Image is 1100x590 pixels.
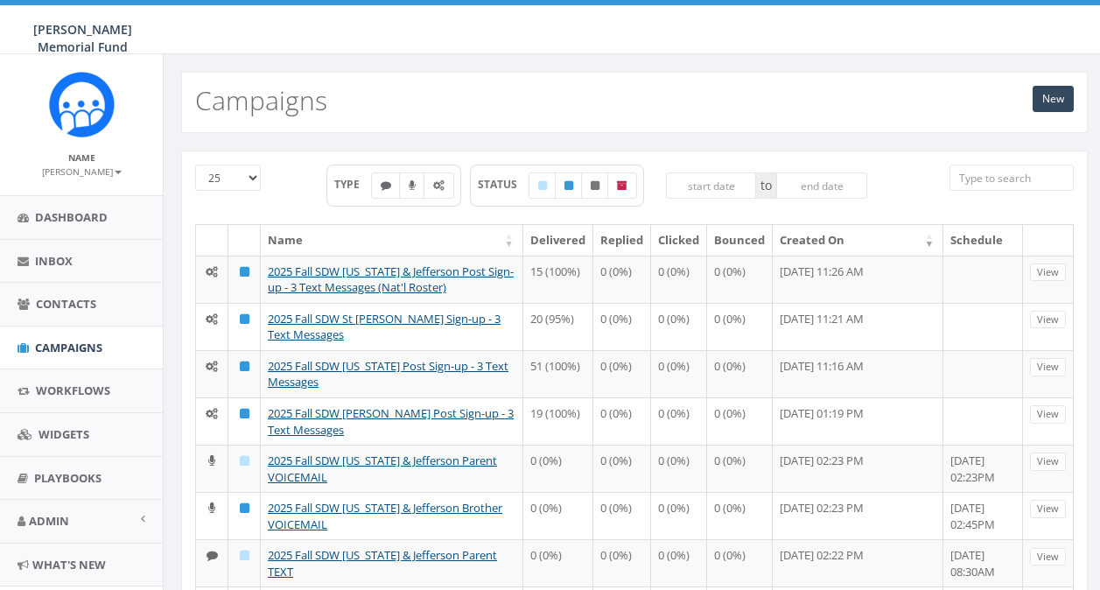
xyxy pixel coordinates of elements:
span: What's New [32,557,106,572]
th: Created On: activate to sort column ascending [773,225,943,256]
span: [PERSON_NAME] Memorial Fund [33,21,132,55]
td: [DATE] 02:45PM [943,492,1023,539]
span: STATUS [478,177,529,192]
td: 0 (0%) [707,445,773,492]
td: [DATE] 01:19 PM [773,397,943,445]
a: View [1030,500,1066,518]
td: 0 (0%) [593,303,651,350]
label: Automated Message [424,172,454,199]
td: 51 (100%) [523,350,593,397]
h2: Campaigns [195,86,327,115]
a: View [1030,405,1066,424]
td: 0 (0%) [651,256,707,303]
i: Automated Message [433,180,445,191]
span: Inbox [35,253,73,269]
a: 2025 Fall SDW [US_STATE] & Jefferson Brother VOICEMAIL [268,500,502,532]
span: Workflows [36,383,110,398]
th: Schedule [943,225,1023,256]
i: Published [564,180,573,191]
i: Text SMS [207,550,218,561]
small: Name [68,151,95,164]
img: Rally_Corp_Icon.png [49,72,115,137]
td: 0 (0%) [593,350,651,397]
td: 0 (0%) [651,350,707,397]
td: 0 (0%) [707,303,773,350]
th: Delivered [523,225,593,256]
td: 0 (0%) [523,445,593,492]
i: Published [240,408,249,419]
td: 0 (0%) [593,397,651,445]
label: Text SMS [371,172,401,199]
input: Type to search [949,165,1074,191]
i: Automated Message [206,266,218,277]
td: 0 (0%) [593,256,651,303]
td: [DATE] 11:16 AM [773,350,943,397]
td: 0 (0%) [707,397,773,445]
td: 0 (0%) [651,539,707,586]
th: Name: activate to sort column ascending [261,225,523,256]
i: Draft [240,455,249,467]
a: 2025 Fall SDW [US_STATE] & Jefferson Parent TEXT [268,547,497,579]
span: Dashboard [35,209,108,225]
td: 0 (0%) [707,492,773,539]
a: 2025 Fall SDW [PERSON_NAME] Post Sign-up - 3 Text Messages [268,405,514,438]
td: 0 (0%) [651,397,707,445]
td: 0 (0%) [651,303,707,350]
i: Published [240,361,249,372]
td: [DATE] 02:23PM [943,445,1023,492]
span: TYPE [334,177,372,192]
a: 2025 Fall SDW [US_STATE] Post Sign-up - 3 Text Messages [268,358,508,390]
td: 20 (95%) [523,303,593,350]
a: View [1030,311,1066,329]
td: 0 (0%) [707,539,773,586]
td: 0 (0%) [593,539,651,586]
i: Published [240,313,249,325]
td: [DATE] 02:23 PM [773,492,943,539]
input: end date [776,172,867,199]
td: 0 (0%) [523,539,593,586]
span: Campaigns [35,340,102,355]
i: Ringless Voice Mail [409,180,416,191]
td: 15 (100%) [523,256,593,303]
a: [PERSON_NAME] [42,163,122,179]
i: Published [240,266,249,277]
a: 2025 Fall SDW St [PERSON_NAME] Sign-up - 3 Text Messages [268,311,501,343]
td: [DATE] 11:26 AM [773,256,943,303]
td: 0 (0%) [651,492,707,539]
label: Archived [607,172,637,199]
label: Unpublished [581,172,609,199]
span: Widgets [39,426,89,442]
a: View [1030,548,1066,566]
th: Bounced [707,225,773,256]
i: Published [240,502,249,514]
i: Draft [240,550,249,561]
i: Text SMS [381,180,391,191]
i: Automated Message [206,313,218,325]
span: Admin [29,513,69,529]
td: 0 (0%) [707,256,773,303]
i: Ringless Voice Mail [208,502,215,514]
td: 0 (0%) [523,492,593,539]
td: 0 (0%) [593,445,651,492]
a: 2025 Fall SDW [US_STATE] & Jefferson Parent VOICEMAIL [268,453,497,485]
a: View [1030,263,1066,282]
td: [DATE] 02:23 PM [773,445,943,492]
i: Automated Message [206,361,218,372]
a: View [1030,453,1066,471]
span: Contacts [36,296,96,312]
a: View [1030,358,1066,376]
label: Draft [529,172,557,199]
span: to [756,172,776,199]
th: Clicked [651,225,707,256]
td: [DATE] 08:30AM [943,539,1023,586]
label: Published [555,172,583,199]
td: [DATE] 02:22 PM [773,539,943,586]
label: Ringless Voice Mail [399,172,425,199]
td: 0 (0%) [707,350,773,397]
span: Playbooks [34,470,102,486]
td: 0 (0%) [651,445,707,492]
th: Replied [593,225,651,256]
td: 19 (100%) [523,397,593,445]
input: start date [666,172,757,199]
i: Unpublished [591,180,599,191]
